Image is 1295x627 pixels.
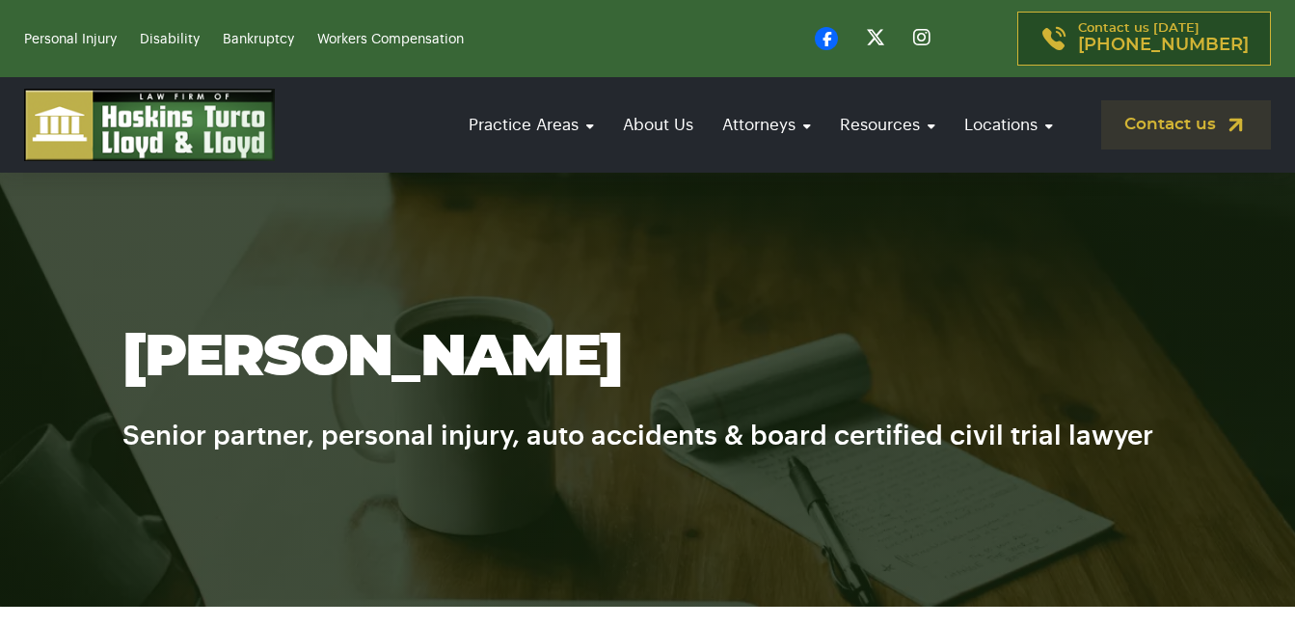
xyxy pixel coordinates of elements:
[223,33,294,46] a: Bankruptcy
[122,392,1174,456] h6: Senior partner, personal injury, auto accidents & board certified civil trial lawyer
[1078,22,1249,55] p: Contact us [DATE]
[317,33,464,46] a: Workers Compensation
[459,97,604,152] a: Practice Areas
[24,89,275,161] img: logo
[830,97,945,152] a: Resources
[140,33,200,46] a: Disability
[1078,36,1249,55] span: [PHONE_NUMBER]
[713,97,821,152] a: Attorneys
[613,97,703,152] a: About Us
[1017,12,1271,66] a: Contact us [DATE][PHONE_NUMBER]
[122,324,1174,392] h1: [PERSON_NAME]
[955,97,1063,152] a: Locations
[24,33,117,46] a: Personal Injury
[1101,100,1271,150] a: Contact us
